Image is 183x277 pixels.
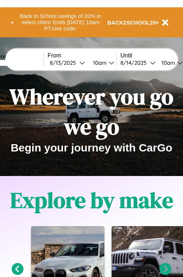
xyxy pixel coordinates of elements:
div: 8 / 13 / 2025 [50,59,79,66]
div: 10am [89,59,109,66]
b: BACK2SCHOOL20 [108,19,156,26]
h1: Explore by make [10,185,173,215]
label: From [48,52,116,59]
button: Back to School savings of 20% in select cities! Ends [DATE] 10am PT.Use code: [14,11,108,34]
div: 8 / 14 / 2025 [120,59,150,66]
button: 8/13/2025 [48,59,87,67]
div: 10am [158,59,177,66]
button: 10am [87,59,116,67]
